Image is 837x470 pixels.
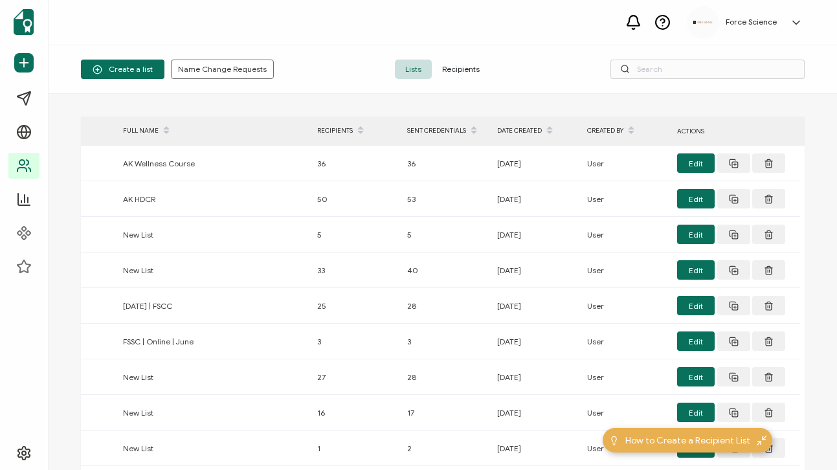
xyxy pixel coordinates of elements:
div: [DATE] | FSCC [117,298,311,313]
img: minimize-icon.svg [757,436,766,445]
div: RECIPIENTS [311,120,401,142]
div: 36 [311,156,401,171]
input: Search [610,60,805,79]
div: [DATE] [491,441,581,456]
div: FSSC | Online | June [117,334,311,349]
div: New List [117,441,311,456]
div: User [581,263,671,278]
div: [DATE] [491,227,581,242]
div: [DATE] [491,370,581,385]
div: User [581,192,671,207]
div: New List [117,227,311,242]
div: 1 [311,441,401,456]
div: 2 [401,441,491,456]
iframe: Chat Widget [772,408,837,470]
div: New List [117,370,311,385]
div: User [581,334,671,349]
div: 27 [311,370,401,385]
div: 50 [311,192,401,207]
button: Edit [677,367,715,386]
h5: Force Science [726,17,777,27]
button: Edit [677,403,715,422]
div: 40 [401,263,491,278]
div: [DATE] [491,298,581,313]
div: User [581,227,671,242]
button: Edit [677,189,715,208]
span: Lists [395,60,432,79]
div: New List [117,405,311,420]
span: Name Change Requests [178,65,267,73]
div: 3 [311,334,401,349]
button: Create a list [81,60,164,79]
div: SENT CREDENTIALS [401,120,491,142]
div: FULL NAME [117,120,311,142]
div: 25 [311,298,401,313]
div: [DATE] [491,192,581,207]
div: 3 [401,334,491,349]
div: ACTIONS [671,124,800,139]
div: User [581,441,671,456]
div: [DATE] [491,263,581,278]
div: 5 [311,227,401,242]
div: User [581,370,671,385]
button: Edit [677,331,715,351]
div: 36 [401,156,491,171]
span: Recipients [432,60,490,79]
div: User [581,156,671,171]
span: How to Create a Recipient List [625,434,750,447]
button: Name Change Requests [171,60,274,79]
button: Edit [677,225,715,244]
div: User [581,298,671,313]
div: [DATE] [491,334,581,349]
div: 28 [401,298,491,313]
button: Edit [677,296,715,315]
div: 5 [401,227,491,242]
span: Create a list [93,65,153,74]
div: 16 [311,405,401,420]
div: 33 [311,263,401,278]
img: sertifier-logomark-colored.svg [14,9,34,35]
div: 17 [401,405,491,420]
div: User [581,405,671,420]
div: 53 [401,192,491,207]
button: Edit [677,153,715,173]
div: [DATE] [491,156,581,171]
div: DATE CREATED [491,120,581,142]
div: 28 [401,370,491,385]
div: CREATED BY [581,120,671,142]
div: [DATE] [491,405,581,420]
div: New List [117,263,311,278]
div: AK HDCR [117,192,311,207]
img: d96c2383-09d7-413e-afb5-8f6c84c8c5d6.png [693,21,713,24]
button: Edit [677,260,715,280]
div: AK Wellness Course [117,156,311,171]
